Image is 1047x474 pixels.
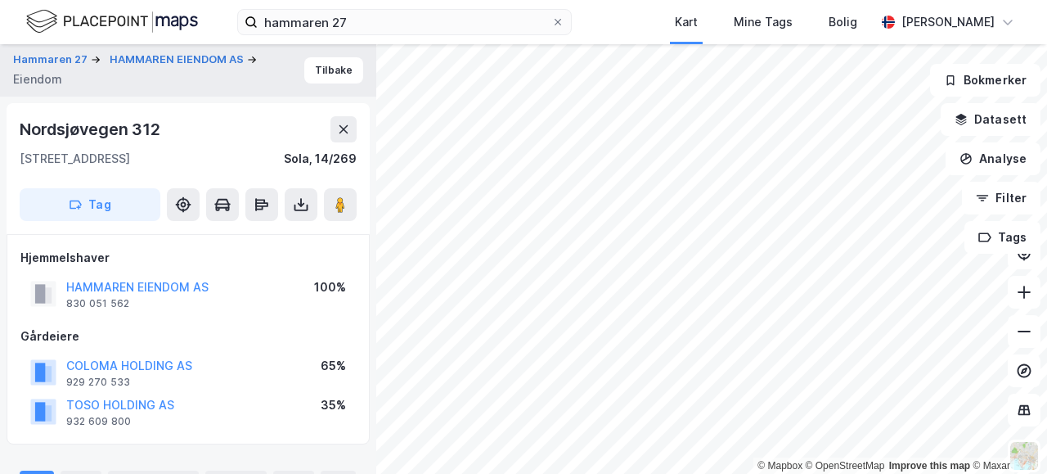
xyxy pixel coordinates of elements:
div: [STREET_ADDRESS] [20,149,130,169]
button: Analyse [946,142,1040,175]
div: 65% [321,356,346,376]
button: Tag [20,188,160,221]
div: 929 270 533 [66,376,130,389]
div: Nordsjøvegen 312 [20,116,164,142]
div: Sola, 14/269 [284,149,357,169]
div: 932 609 800 [66,415,131,428]
a: Improve this map [889,460,970,472]
img: logo.f888ab2527a4732fd821a326f86c7f29.svg [26,7,198,36]
div: Mine Tags [734,12,793,32]
div: Gårdeiere [20,327,356,346]
iframe: Chat Widget [965,395,1047,474]
button: Filter [962,182,1040,214]
button: Hammaren 27 [13,52,91,68]
div: Hjemmelshaver [20,248,356,268]
div: 100% [314,278,346,297]
button: Datasett [941,103,1040,136]
div: [PERSON_NAME] [901,12,995,32]
div: Kontrollprogram for chat [965,395,1047,474]
div: Bolig [829,12,857,32]
button: Tags [964,221,1040,254]
a: OpenStreetMap [806,460,885,472]
div: 830 051 562 [66,297,129,310]
button: Bokmerker [930,64,1040,97]
div: 35% [321,395,346,415]
div: Kart [675,12,698,32]
div: Eiendom [13,70,62,89]
input: Søk på adresse, matrikkel, gårdeiere, leietakere eller personer [258,10,551,34]
button: Tilbake [304,57,363,84]
a: Mapbox [757,460,802,472]
button: HAMMAREN EIENDOM AS [110,52,247,68]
